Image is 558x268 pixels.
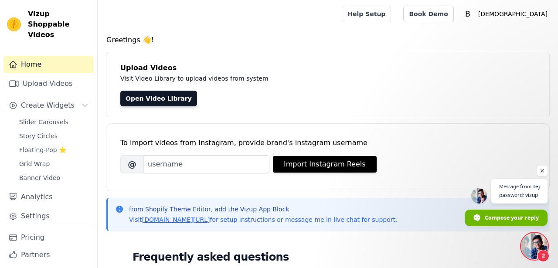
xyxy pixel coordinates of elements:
a: Story Circles [14,130,94,142]
p: Visit for setup instructions or message me in live chat for support. [129,215,397,224]
span: Compose your reply [485,210,539,225]
a: Floating-Pop ⭐ [14,144,94,156]
a: Analytics [3,188,94,206]
a: Help Setup [342,6,391,22]
div: To import videos from Instagram, provide brand's instagram username [120,138,535,148]
a: Upload Videos [3,75,94,92]
input: username [144,155,269,173]
span: @ [120,155,144,173]
a: Book Demo [403,6,453,22]
span: Create Widgets [21,100,75,111]
a: Open Video Library [120,91,197,106]
p: Visit Video Library to upload videos from system [120,73,511,84]
span: Vizup Shoppable Videos [28,9,90,40]
button: Import Instagram Reels [273,156,377,173]
a: Slider Carousels [14,116,94,128]
text: B [465,10,470,18]
span: Story Circles [19,132,58,140]
img: Vizup [7,17,21,31]
h2: Frequently asked questions [133,248,523,266]
h4: Upload Videos [120,63,535,73]
p: [DEMOGRAPHIC_DATA] [475,6,551,22]
a: Partners [3,246,94,264]
button: B [DEMOGRAPHIC_DATA] [461,6,551,22]
a: Banner Video [14,172,94,184]
a: Pricing [3,229,94,246]
span: Slider Carousels [19,118,68,126]
a: Grid Wrap [14,158,94,170]
a: Home [3,56,94,73]
p: from Shopify Theme Editor, add the Vizup App Block [129,205,397,214]
a: [DOMAIN_NAME][URL] [142,216,210,223]
span: Banner Video [19,173,60,182]
span: password: vizup [499,191,540,199]
a: Open chat [521,233,548,259]
span: Message from [499,184,531,189]
span: Grid Wrap [19,159,50,168]
span: 2 [537,250,549,262]
h4: Greetings 👋! [106,35,549,45]
button: Create Widgets [3,97,94,114]
span: Floating-Pop ⭐ [19,146,66,154]
a: Settings [3,207,94,225]
span: Tej [533,184,540,189]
